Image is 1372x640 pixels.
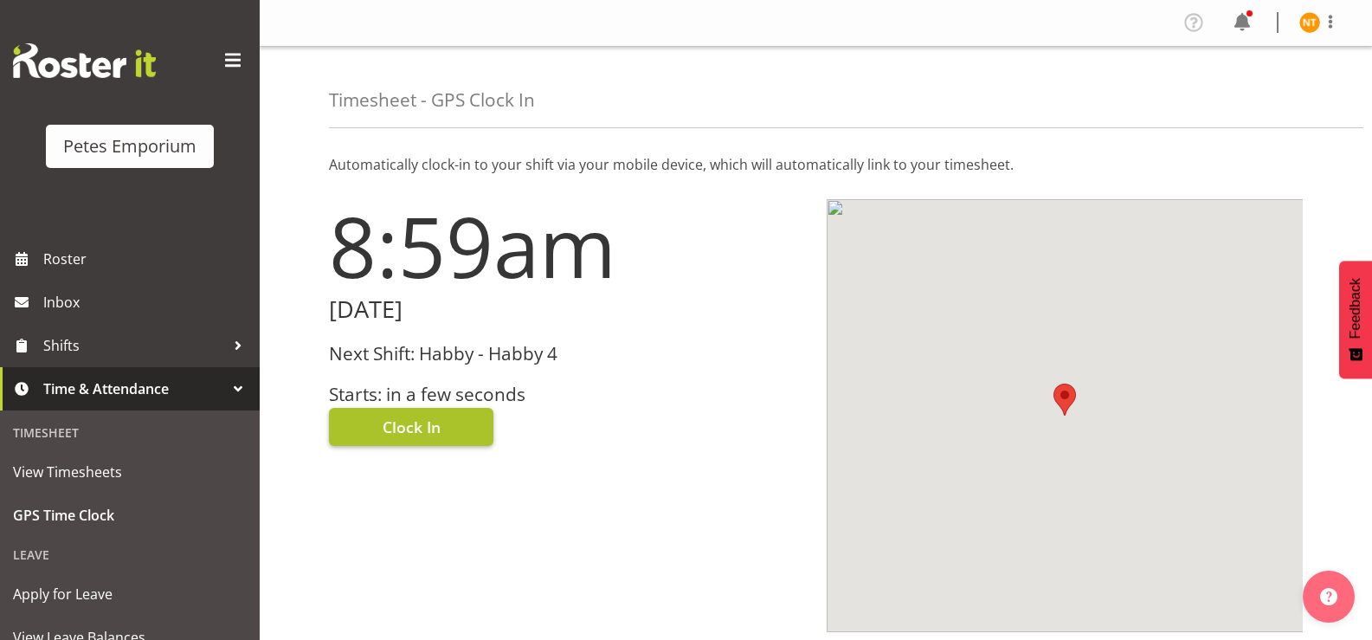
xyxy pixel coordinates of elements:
a: Apply for Leave [4,572,255,616]
h3: Starts: in a few seconds [329,385,806,404]
span: Shifts [43,333,225,359]
span: GPS Time Clock [13,502,247,528]
span: Apply for Leave [13,581,247,607]
a: View Timesheets [4,450,255,494]
p: Automatically clock-in to your shift via your mobile device, which will automatically link to you... [329,154,1303,175]
h3: Next Shift: Habby - Habby 4 [329,344,806,364]
img: Rosterit website logo [13,43,156,78]
span: Inbox [43,289,251,315]
div: Leave [4,537,255,572]
span: View Timesheets [13,459,247,485]
span: Feedback [1348,278,1363,339]
div: Timesheet [4,415,255,450]
div: Petes Emporium [63,133,196,159]
span: Roster [43,246,251,272]
img: nicole-thomson8388.jpg [1299,12,1320,33]
h2: [DATE] [329,296,806,323]
span: Time & Attendance [43,376,225,402]
img: help-xxl-2.png [1320,588,1337,605]
a: GPS Time Clock [4,494,255,537]
h4: Timesheet - GPS Clock In [329,90,535,110]
button: Clock In [329,408,493,446]
h1: 8:59am [329,199,806,293]
span: Clock In [383,416,441,438]
button: Feedback - Show survey [1339,261,1372,378]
